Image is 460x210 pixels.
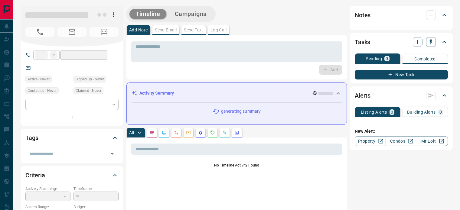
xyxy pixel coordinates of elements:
[386,136,417,146] a: Condos
[76,88,101,94] span: Claimed - Never
[73,204,119,210] p: Budget:
[198,130,203,135] svg: Listing Alerts
[386,57,388,61] p: 0
[129,9,166,19] button: Timeline
[221,108,261,115] p: generating summary
[210,130,215,135] svg: Requests
[129,131,134,135] p: All
[355,136,386,146] a: Property
[355,88,448,103] div: Alerts
[25,204,70,210] p: Search Range:
[28,76,50,82] span: Active - Never
[150,130,155,135] svg: Notes
[355,128,448,134] p: New Alert:
[355,37,370,47] h2: Tasks
[414,57,436,61] p: Completed
[139,90,174,96] p: Activity Summary
[25,27,54,37] span: No Number
[76,76,104,82] span: Signed up - Never
[162,130,167,135] svg: Lead Browsing Activity
[355,91,370,100] h2: Alerts
[90,27,119,37] span: No Number
[108,150,116,158] button: Open
[391,110,393,114] p: 0
[73,186,119,192] p: Timeframe:
[407,110,436,114] p: Building Alerts
[129,28,148,32] p: Add Note
[25,133,38,143] h2: Tags
[355,70,448,79] button: New Task
[355,35,448,49] div: Tasks
[222,130,227,135] svg: Opportunities
[174,130,179,135] svg: Calls
[57,27,86,37] span: No Email
[35,65,38,70] a: --
[355,8,448,22] div: Notes
[25,186,70,192] p: Actively Searching:
[417,136,448,146] a: Mr.Loft
[355,10,370,20] h2: Notes
[186,130,191,135] svg: Emails
[25,170,45,180] h2: Criteria
[25,168,119,183] div: Criteria
[234,130,239,135] svg: Agent Actions
[28,88,57,94] span: Contacted - Never
[131,163,342,168] p: No Timeline Activity Found
[132,88,342,99] div: Activity Summary
[25,131,119,145] div: Tags
[169,9,213,19] button: Campaigns
[366,57,382,61] p: Pending
[439,110,442,114] p: 0
[361,110,387,114] p: Listing Alerts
